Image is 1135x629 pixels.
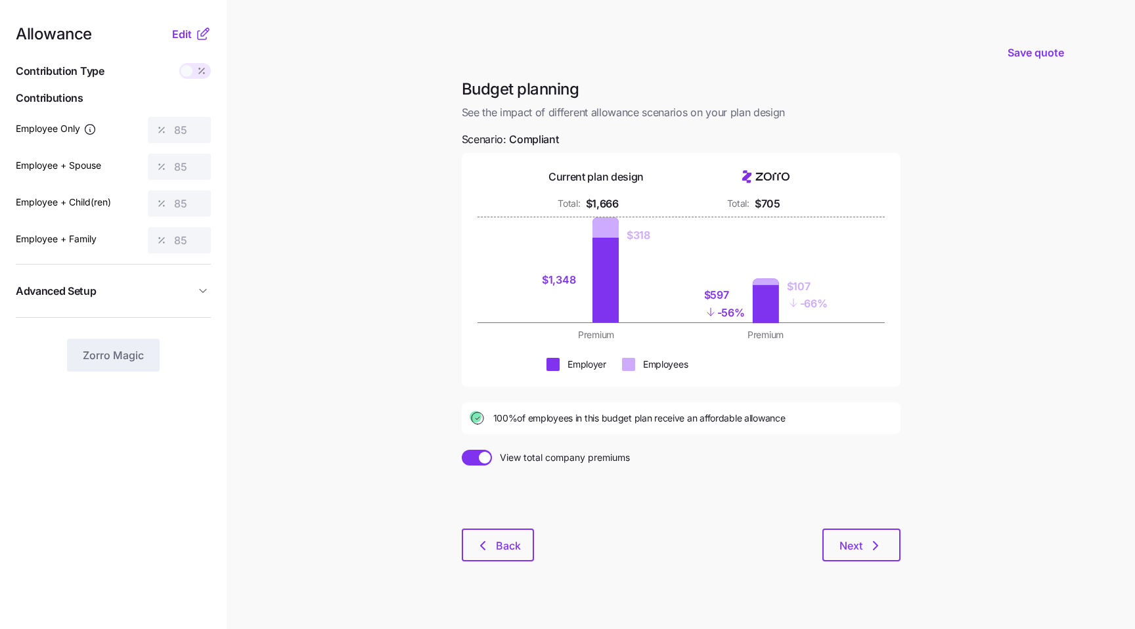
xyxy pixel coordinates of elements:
div: Premium [520,328,673,341]
button: Next [822,529,901,561]
span: Scenario: [462,131,559,148]
span: Edit [172,26,192,42]
label: Employee + Family [16,232,97,246]
div: $705 [755,196,780,212]
div: Premium [689,328,843,341]
button: Save quote [997,34,1075,71]
div: $597 [704,287,745,303]
span: Next [839,538,862,553]
span: Zorro Magic [83,347,144,363]
div: Total: [558,197,580,210]
div: $107 [787,278,828,295]
button: Advanced Setup [16,275,211,307]
span: Contributions [16,90,211,106]
span: See the impact of different allowance scenarios on your plan design [462,104,901,121]
div: Total: [727,197,749,210]
div: - 66% [787,294,828,312]
span: 100% of employees in this budget plan receive an affordable allowance [493,412,786,425]
label: Employee Only [16,121,97,136]
div: Current plan design [548,169,644,185]
span: Compliant [509,131,558,148]
label: Employee + Child(ren) [16,195,111,209]
div: - 56% [704,303,745,321]
div: $1,666 [586,196,619,212]
div: Employer [567,358,606,371]
div: $1,348 [542,272,585,288]
span: View total company premiums [492,450,630,466]
button: Edit [172,26,195,42]
button: Back [462,529,534,561]
span: Contribution Type [16,63,104,79]
span: Back [496,538,521,553]
label: Employee + Spouse [16,158,101,173]
div: $318 [627,227,650,244]
span: Save quote [1008,45,1064,60]
span: Advanced Setup [16,283,97,299]
span: Allowance [16,26,92,42]
button: Zorro Magic [67,339,160,372]
h1: Budget planning [462,79,901,99]
div: Employees [643,358,688,371]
